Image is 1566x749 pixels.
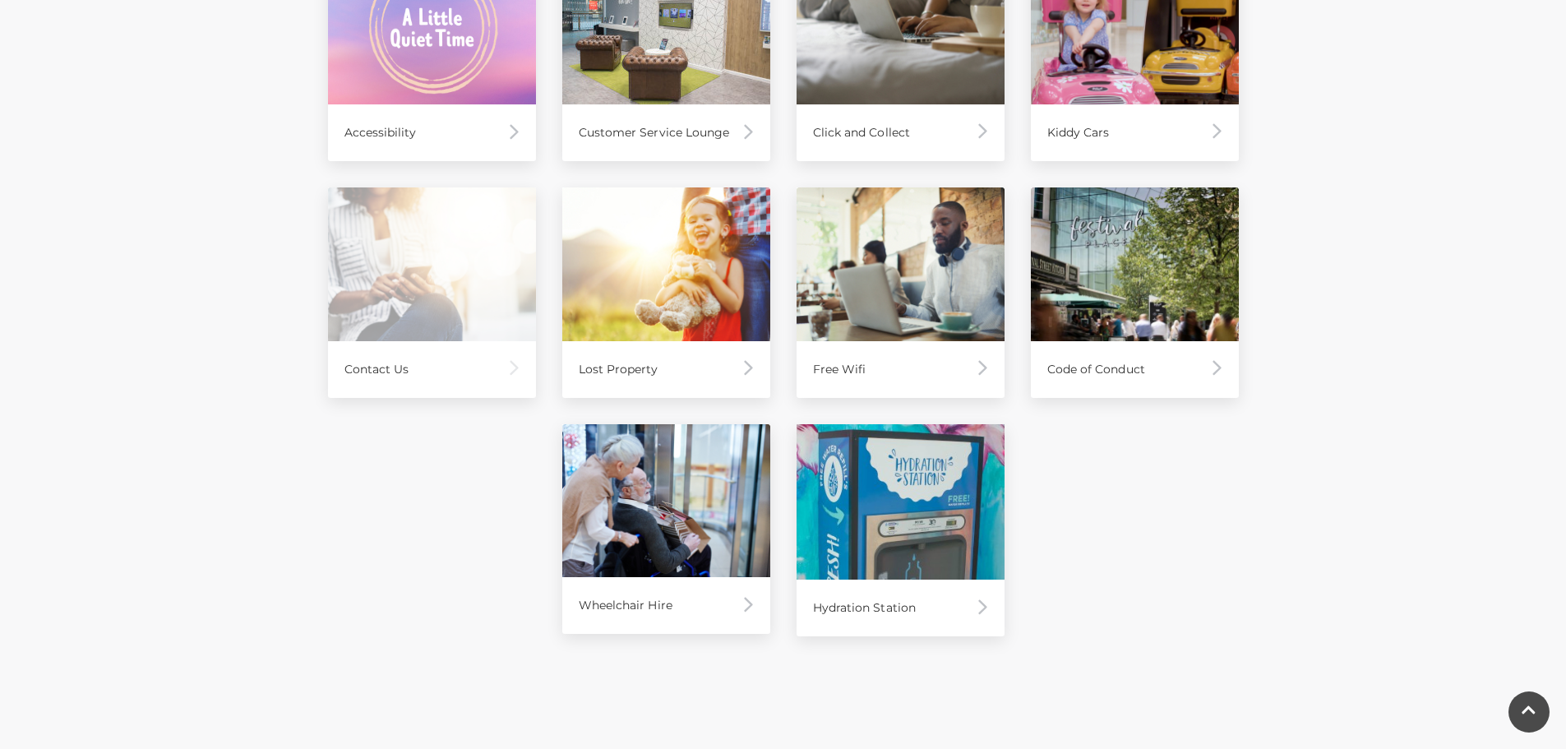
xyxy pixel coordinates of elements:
[562,341,770,398] div: Lost Property
[328,341,536,398] div: Contact Us
[797,580,1005,636] div: Hydration Station
[797,104,1005,161] div: Click and Collect
[562,424,770,635] a: Wheelchair Hire
[562,577,770,634] div: Wheelchair Hire
[328,187,536,398] a: Contact Us
[797,187,1005,398] a: Free Wifi
[797,424,1005,637] a: Hydration Station
[1031,187,1239,398] a: Code of Conduct
[562,187,770,398] a: Lost Property
[1031,104,1239,161] div: Kiddy Cars
[797,341,1005,398] div: Free Wifi
[562,104,770,161] div: Customer Service Lounge
[328,104,536,161] div: Accessibility
[1031,341,1239,398] div: Code of Conduct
